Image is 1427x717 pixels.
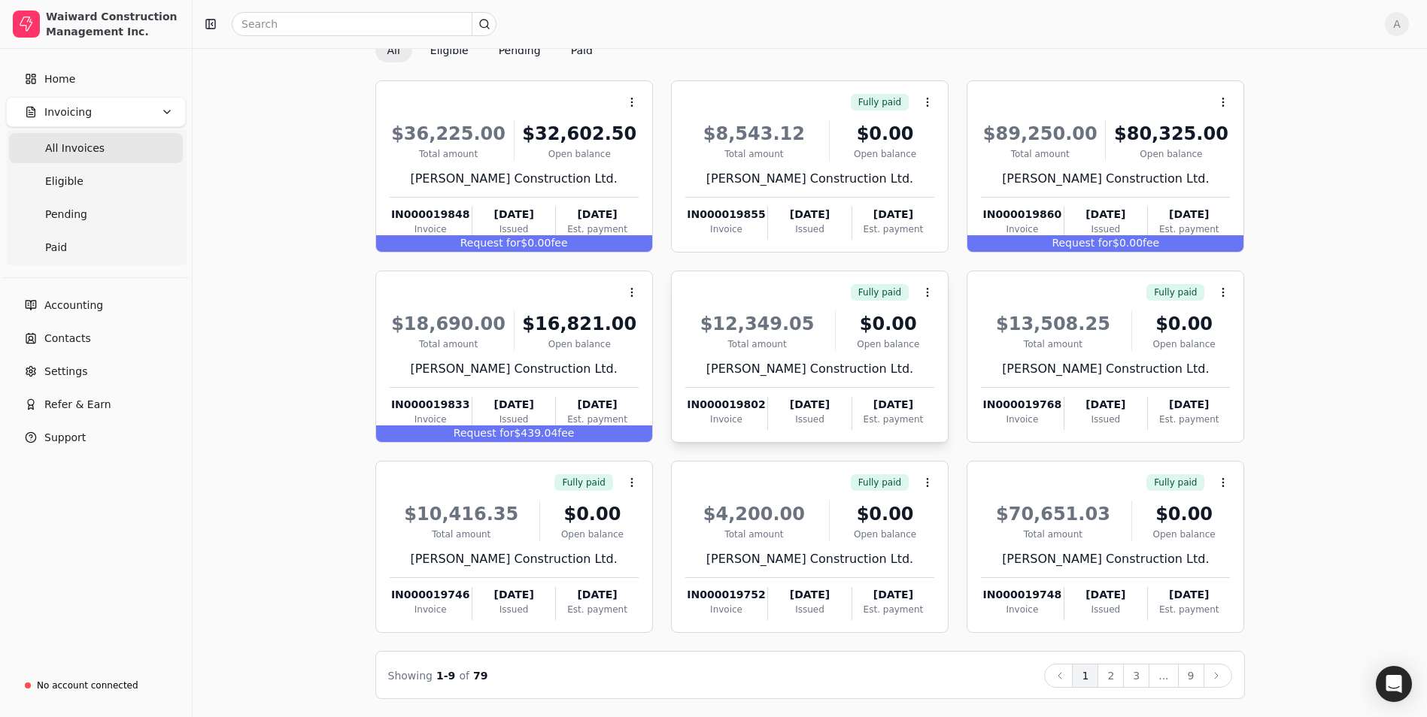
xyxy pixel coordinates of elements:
[375,38,605,62] div: Invoice filter options
[852,207,934,222] div: [DATE]
[44,397,111,413] span: Refer & Earn
[1064,413,1147,426] div: Issued
[685,147,823,161] div: Total amount
[1148,603,1230,616] div: Est. payment
[472,413,555,426] div: Issued
[556,222,638,236] div: Est. payment
[376,235,652,252] div: $0.00
[521,147,639,161] div: Open balance
[390,528,534,541] div: Total amount
[1178,664,1204,688] button: 9
[390,413,472,426] div: Invoice
[685,413,767,426] div: Invoice
[685,120,823,147] div: $8,543.12
[388,670,433,682] span: Showing
[559,38,605,62] button: Paid
[768,222,851,236] div: Issued
[460,237,521,249] span: Request for
[6,290,186,320] a: Accounting
[6,389,186,419] button: Refer & Earn
[685,550,934,568] div: [PERSON_NAME] Construction Ltd.
[1138,310,1231,337] div: $0.00
[46,9,179,39] div: Waiward Construction Management Inc.
[1064,603,1147,616] div: Issued
[390,603,472,616] div: Invoice
[390,207,472,222] div: IN000019848
[521,120,639,147] div: $32,602.50
[454,427,515,439] span: Request for
[836,147,934,161] div: Open balance
[6,97,186,127] button: Invoicing
[546,528,639,541] div: Open balance
[459,670,469,682] span: of
[1064,587,1147,603] div: [DATE]
[981,337,1125,351] div: Total amount
[472,587,555,603] div: [DATE]
[685,528,823,541] div: Total amount
[842,310,934,337] div: $0.00
[1064,222,1147,236] div: Issued
[556,397,638,413] div: [DATE]
[768,397,851,413] div: [DATE]
[44,298,103,313] span: Accounting
[472,222,555,236] div: Issued
[44,71,75,87] span: Home
[1112,147,1230,161] div: Open balance
[6,323,186,353] a: Contacts
[981,501,1125,528] div: $70,651.03
[685,587,767,603] div: IN000019752
[981,587,1063,603] div: IN000019748
[390,147,508,161] div: Total amount
[967,235,1243,252] div: $0.00
[45,174,83,189] span: Eligible
[981,413,1063,426] div: Invoice
[556,603,638,616] div: Est. payment
[768,587,851,603] div: [DATE]
[685,360,934,378] div: [PERSON_NAME] Construction Ltd.
[1148,587,1230,603] div: [DATE]
[546,501,639,528] div: $0.00
[768,207,851,222] div: [DATE]
[232,12,496,36] input: Search
[473,670,487,682] span: 79
[45,207,87,222] span: Pending
[472,603,555,616] div: Issued
[390,360,639,378] div: [PERSON_NAME] Construction Ltd.
[685,337,830,351] div: Total amount
[9,133,183,163] a: All Invoices
[981,222,1063,236] div: Invoice
[390,222,472,236] div: Invoice
[1072,664,1098,688] button: 1
[1138,337,1231,351] div: Open balance
[858,286,901,299] span: Fully paid
[390,501,534,528] div: $10,416.35
[1385,12,1409,36] span: A
[1154,476,1197,489] span: Fully paid
[981,397,1063,413] div: IN000019768
[487,38,553,62] button: Pending
[1143,237,1159,249] span: fee
[1064,207,1147,222] div: [DATE]
[6,672,186,699] a: No account connected
[376,425,652,442] div: $439.04
[981,603,1063,616] div: Invoice
[836,528,934,541] div: Open balance
[390,310,508,337] div: $18,690.00
[562,476,605,489] span: Fully paid
[1148,413,1230,426] div: Est. payment
[1154,286,1197,299] span: Fully paid
[44,331,91,346] span: Contacts
[375,38,412,62] button: All
[390,120,508,147] div: $36,225.00
[472,207,555,222] div: [DATE]
[6,422,186,452] button: Support
[981,120,1099,147] div: $89,250.00
[390,170,639,188] div: [PERSON_NAME] Construction Ltd.
[1138,528,1231,541] div: Open balance
[472,397,555,413] div: [DATE]
[685,501,823,528] div: $4,200.00
[852,222,934,236] div: Est. payment
[390,587,472,603] div: IN000019746
[521,310,639,337] div: $16,821.00
[557,427,574,439] span: fee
